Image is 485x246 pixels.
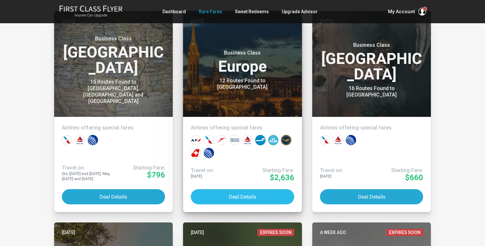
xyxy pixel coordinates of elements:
[62,229,75,236] time: [DATE]
[191,229,204,236] time: [DATE]
[331,42,412,48] small: Business Class
[229,135,240,145] div: British Airways
[62,135,72,145] div: American Airlines
[59,5,122,18] a: First Class FlyerAnyone Can Upgrade
[312,11,431,212] a: [DATE]Business Class[GEOGRAPHIC_DATA]16 Routes Found to [GEOGRAPHIC_DATA]Airlines offering specia...
[320,135,330,145] div: American Airlines
[54,11,173,212] a: [DATE]Business Class[GEOGRAPHIC_DATA]15 Routes Found to [GEOGRAPHIC_DATA], [GEOGRAPHIC_DATA] and ...
[320,189,423,204] button: Deal Details
[320,229,346,236] time: A week ago
[346,135,356,145] div: United
[183,11,302,212] a: [DATE]Business ClassEurope12 Routes Found to [GEOGRAPHIC_DATA]Airlines offering special fares:Tra...
[191,148,201,158] div: Swiss
[75,135,85,145] div: Delta Airlines
[204,148,214,158] div: United
[282,6,318,17] a: Upgrade Advisor
[191,189,294,204] button: Deal Details
[191,50,294,74] h3: Europe
[204,135,214,145] div: American Airlines
[59,5,122,12] img: First Class Flyer
[320,125,423,131] h4: Airlines offering special fares:
[333,135,343,145] div: Delta Airlines
[62,189,165,204] button: Deal Details
[388,8,415,15] span: My Account
[73,79,154,105] div: 15 Routes Found to [GEOGRAPHIC_DATA], [GEOGRAPHIC_DATA] and [GEOGRAPHIC_DATA]
[281,135,291,145] div: Lufthansa
[59,13,122,18] small: Anyone Can Upgrade
[199,6,222,17] a: Rare Fares
[268,135,278,145] div: KLM
[202,50,283,56] small: Business Class
[320,42,423,82] h3: [GEOGRAPHIC_DATA]
[88,135,98,145] div: United
[62,125,165,131] h4: Airlines offering special fares:
[73,36,154,42] small: Business Class
[235,6,269,17] a: Sweet Redeems
[255,135,266,145] div: Finnair
[388,8,426,15] button: My Account
[217,135,227,145] div: Austrian Airlines‎
[62,36,165,76] h3: [GEOGRAPHIC_DATA]
[242,135,253,145] div: Delta Airlines
[191,135,201,145] div: Air France
[386,229,423,236] span: Expires Soon
[202,77,283,90] div: 12 Routes Found to [GEOGRAPHIC_DATA]
[191,125,294,131] h4: Airlines offering special fares:
[331,85,412,98] div: 16 Routes Found to [GEOGRAPHIC_DATA]
[257,229,294,236] span: Expires Soon
[162,6,186,17] a: Dashboard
